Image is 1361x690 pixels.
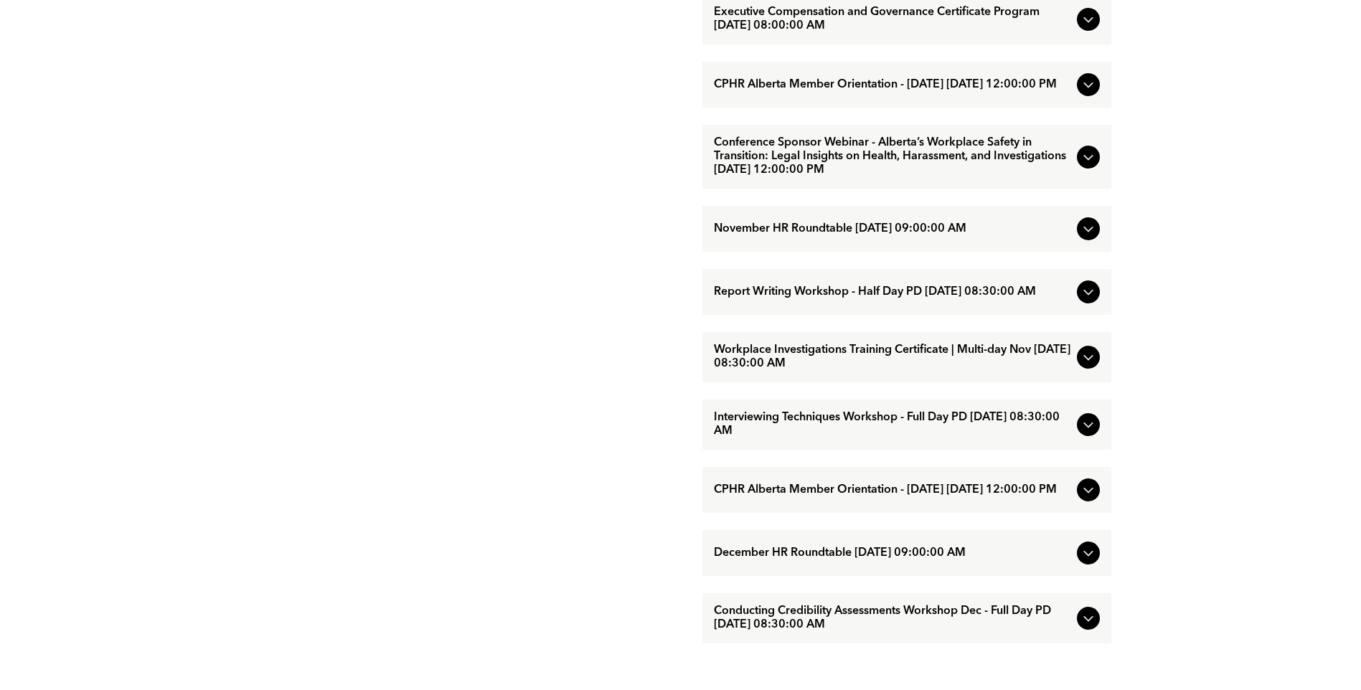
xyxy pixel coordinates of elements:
span: CPHR Alberta Member Orientation - [DATE] [DATE] 12:00:00 PM [714,483,1071,497]
span: Executive Compensation and Governance Certificate Program [DATE] 08:00:00 AM [714,6,1071,33]
span: November HR Roundtable [DATE] 09:00:00 AM [714,222,1071,236]
span: Workplace Investigations Training Certificate | Multi-day Nov [DATE] 08:30:00 AM [714,344,1071,371]
span: Conducting Credibility Assessments Workshop Dec - Full Day PD [DATE] 08:30:00 AM [714,605,1071,632]
span: Report Writing Workshop - Half Day PD [DATE] 08:30:00 AM [714,285,1071,299]
span: Conference Sponsor Webinar - Alberta’s Workplace Safety in Transition: Legal Insights on Health, ... [714,136,1071,177]
span: December HR Roundtable [DATE] 09:00:00 AM [714,547,1071,560]
span: Interviewing Techniques Workshop - Full Day PD [DATE] 08:30:00 AM [714,411,1071,438]
span: CPHR Alberta Member Orientation - [DATE] [DATE] 12:00:00 PM [714,78,1071,92]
